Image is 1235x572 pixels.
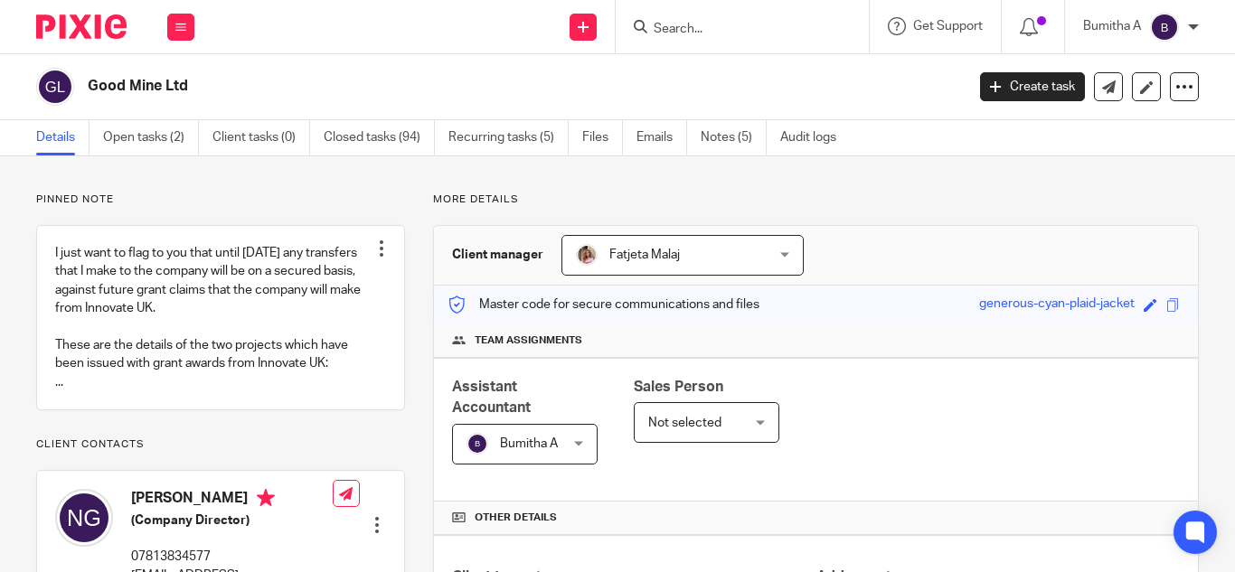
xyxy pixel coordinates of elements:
[36,14,127,39] img: Pixie
[36,192,405,207] p: Pinned note
[131,489,333,511] h4: [PERSON_NAME]
[448,295,759,314] p: Master code for secure communications and files
[257,489,275,507] i: Primary
[55,489,113,547] img: svg%3E
[576,244,598,266] img: MicrosoftTeams-image%20(5).png
[1150,13,1179,42] img: svg%3E
[475,511,557,525] span: Other details
[582,120,623,155] a: Files
[701,120,767,155] a: Notes (5)
[636,120,687,155] a: Emails
[212,120,310,155] a: Client tasks (0)
[500,437,558,450] span: Bumitha A
[36,437,405,452] p: Client contacts
[448,120,569,155] a: Recurring tasks (5)
[652,22,815,38] input: Search
[36,68,74,106] img: svg%3E
[634,380,723,394] span: Sales Person
[88,77,780,96] h2: Good Mine Ltd
[979,295,1135,315] div: generous-cyan-plaid-jacket
[609,248,680,261] span: Fatjeta Malaj
[452,246,543,264] h3: Client manager
[36,120,90,155] a: Details
[452,380,531,415] span: Assistant Accountant
[980,72,1085,101] a: Create task
[433,192,1199,207] p: More details
[103,120,199,155] a: Open tasks (2)
[131,548,333,566] p: 07813834577
[1083,17,1141,35] p: Bumitha A
[131,511,333,530] h5: (Company Director)
[913,20,983,33] span: Get Support
[324,120,435,155] a: Closed tasks (94)
[780,120,850,155] a: Audit logs
[467,433,488,455] img: svg%3E
[648,417,721,429] span: Not selected
[475,333,582,348] span: Team assignments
